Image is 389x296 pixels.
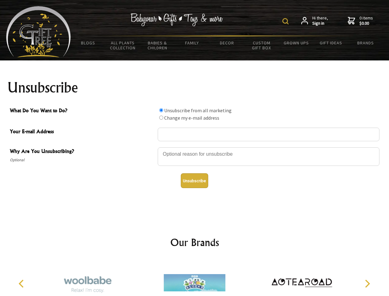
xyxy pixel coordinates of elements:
[12,235,377,250] h2: Our Brands
[312,15,328,26] span: Hi there,
[175,36,210,49] a: Family
[359,15,373,26] span: 0 items
[312,21,328,26] strong: Sign in
[158,128,379,141] input: Your E-mail Address
[71,36,106,49] a: BLOGS
[158,147,379,166] textarea: Why Are You Unsubscribing?
[359,21,373,26] strong: $0.00
[164,107,232,113] label: Unsubscribe from all marketing
[106,36,140,54] a: All Plants Collection
[10,147,155,156] span: Why Are You Unsubscribing?
[159,116,163,120] input: What Do You Want to Do?
[6,6,71,57] img: Babyware - Gifts - Toys and more...
[159,108,163,112] input: What Do You Want to Do?
[282,18,289,24] img: product search
[140,36,175,54] a: Babies & Children
[164,115,219,121] label: Change my e-mail address
[131,13,223,26] img: Babywear - Gifts - Toys & more
[209,36,244,49] a: Decor
[10,156,155,164] span: Optional
[7,80,382,95] h1: Unsubscribe
[244,36,279,54] a: Custom Gift Box
[348,15,373,26] a: 0 items$0.00
[181,173,208,188] button: Unsubscribe
[360,277,374,290] button: Next
[348,36,383,49] a: Brands
[301,15,328,26] a: Hi there,Sign in
[10,128,155,137] span: Your E-mail Address
[10,107,155,116] span: What Do You Want to Do?
[314,36,348,49] a: Gift Ideas
[279,36,314,49] a: Grown Ups
[15,277,29,290] button: Previous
